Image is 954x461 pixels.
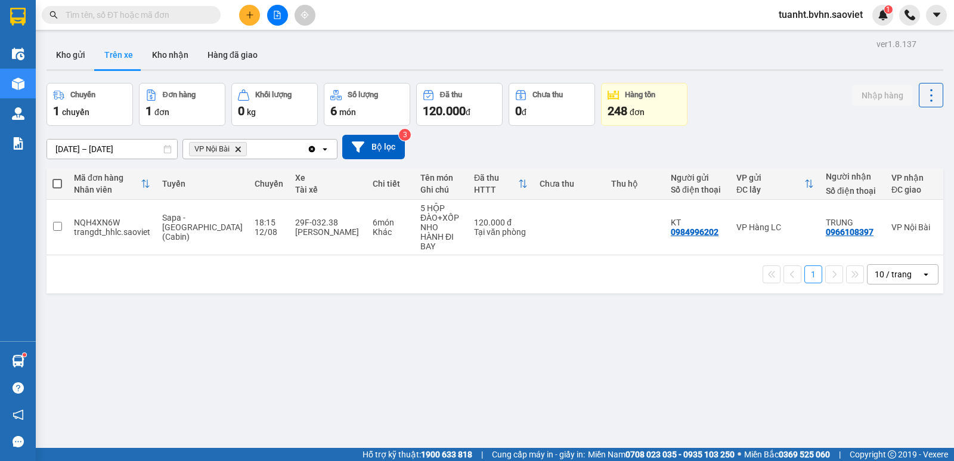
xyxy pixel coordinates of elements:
span: đ [522,107,526,117]
div: [PERSON_NAME] [295,227,361,237]
span: tuanht.bvhn.saoviet [769,7,872,22]
span: kg [247,107,256,117]
span: VP Nội Bài, close by backspace [189,142,247,156]
svg: Delete [234,146,241,153]
div: Tuyến [162,179,243,188]
img: phone-icon [905,10,915,20]
div: trangdt_hhlc.saoviet [74,227,150,237]
span: Hỗ trợ kỹ thuật: [363,448,472,461]
div: Hàng tồn [625,91,655,99]
button: Đã thu120.000đ [416,83,503,126]
span: notification [13,409,24,420]
span: 1 [53,104,60,118]
span: | [481,448,483,461]
span: aim [301,11,309,19]
span: 0 [515,104,522,118]
img: warehouse-icon [12,78,24,90]
strong: 1900 633 818 [421,450,472,459]
span: 120.000 [423,104,466,118]
button: Chưa thu0đ [509,83,595,126]
div: Số lượng [348,91,378,99]
img: solution-icon [12,137,24,150]
img: warehouse-icon [12,107,24,120]
div: Tại văn phòng [474,227,528,237]
span: 1 [145,104,152,118]
div: Xe [295,173,361,182]
div: Ghi chú [420,185,462,194]
button: 1 [804,265,822,283]
div: 12/08 [255,227,283,237]
svg: open [921,270,931,279]
span: search [49,11,58,19]
th: Toggle SortBy [68,168,156,200]
span: 0 [238,104,244,118]
div: KT [671,218,724,227]
span: 6 [330,104,337,118]
div: ĐC lấy [736,185,804,194]
th: Toggle SortBy [468,168,534,200]
div: Số điện thoại [671,185,724,194]
span: message [13,436,24,447]
input: Tìm tên, số ĐT hoặc mã đơn [66,8,206,21]
span: đ [466,107,470,117]
span: file-add [273,11,281,19]
button: Trên xe [95,41,143,69]
div: Đã thu [440,91,462,99]
div: Chưa thu [540,179,599,188]
span: caret-down [931,10,942,20]
span: Sapa - [GEOGRAPHIC_DATA] (Cabin) [162,213,243,242]
button: aim [295,5,315,26]
sup: 1 [23,353,26,357]
button: Khối lượng0kg [231,83,318,126]
button: Chuyến1chuyến [47,83,133,126]
button: Đơn hàng1đơn [139,83,225,126]
button: file-add [267,5,288,26]
div: NQH4XN6W [74,218,150,227]
div: 18:15 [255,218,283,227]
img: icon-new-feature [878,10,888,20]
div: TRUNG [826,218,879,227]
button: Số lượng6món [324,83,410,126]
img: warehouse-icon [12,48,24,60]
sup: 1 [884,5,893,14]
span: | [839,448,841,461]
button: caret-down [926,5,947,26]
span: 1 [886,5,890,14]
img: logo-vxr [10,8,26,26]
span: ⚪️ [738,452,741,457]
th: Toggle SortBy [730,168,820,200]
span: question-circle [13,382,24,394]
span: đơn [154,107,169,117]
div: Người gửi [671,173,724,182]
div: 0984996202 [671,227,718,237]
div: Chi tiết [373,179,408,188]
div: VP Hàng LC [736,222,814,232]
div: Đã thu [474,173,518,182]
div: 6 món [373,218,408,227]
button: plus [239,5,260,26]
button: Bộ lọc [342,135,405,159]
div: 0966108397 [826,227,874,237]
span: 248 [608,104,627,118]
div: ver 1.8.137 [876,38,916,51]
span: VP Nội Bài [194,144,230,154]
div: Khối lượng [255,91,292,99]
div: Thu hộ [611,179,659,188]
div: Nhân viên [74,185,141,194]
div: 5 HỘP ĐÀO+XỐP NHO [420,203,462,232]
span: plus [246,11,254,19]
div: Đơn hàng [163,91,196,99]
span: đơn [630,107,645,117]
div: Chuyến [70,91,95,99]
div: Người nhận [826,172,879,181]
div: Chuyến [255,179,283,188]
div: VP gửi [736,173,804,182]
span: Miền Nam [588,448,735,461]
div: 29F-032.38 [295,218,361,227]
div: Tên món [420,173,462,182]
button: Kho nhận [143,41,198,69]
span: món [339,107,356,117]
strong: 0369 525 060 [779,450,830,459]
strong: 0708 023 035 - 0935 103 250 [625,450,735,459]
input: Selected VP Nội Bài. [249,143,250,155]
